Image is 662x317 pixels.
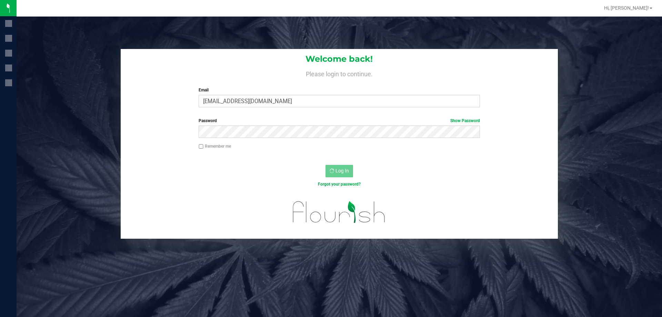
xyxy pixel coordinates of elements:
[199,87,480,93] label: Email
[121,69,558,77] h4: Please login to continue.
[318,182,361,187] a: Forgot your password?
[604,5,649,11] span: Hi, [PERSON_NAME]!
[284,195,394,230] img: flourish_logo.svg
[121,55,558,63] h1: Welcome back!
[199,118,217,123] span: Password
[199,144,203,149] input: Remember me
[450,118,480,123] a: Show Password
[325,165,353,177] button: Log In
[335,168,349,174] span: Log In
[199,143,231,149] label: Remember me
